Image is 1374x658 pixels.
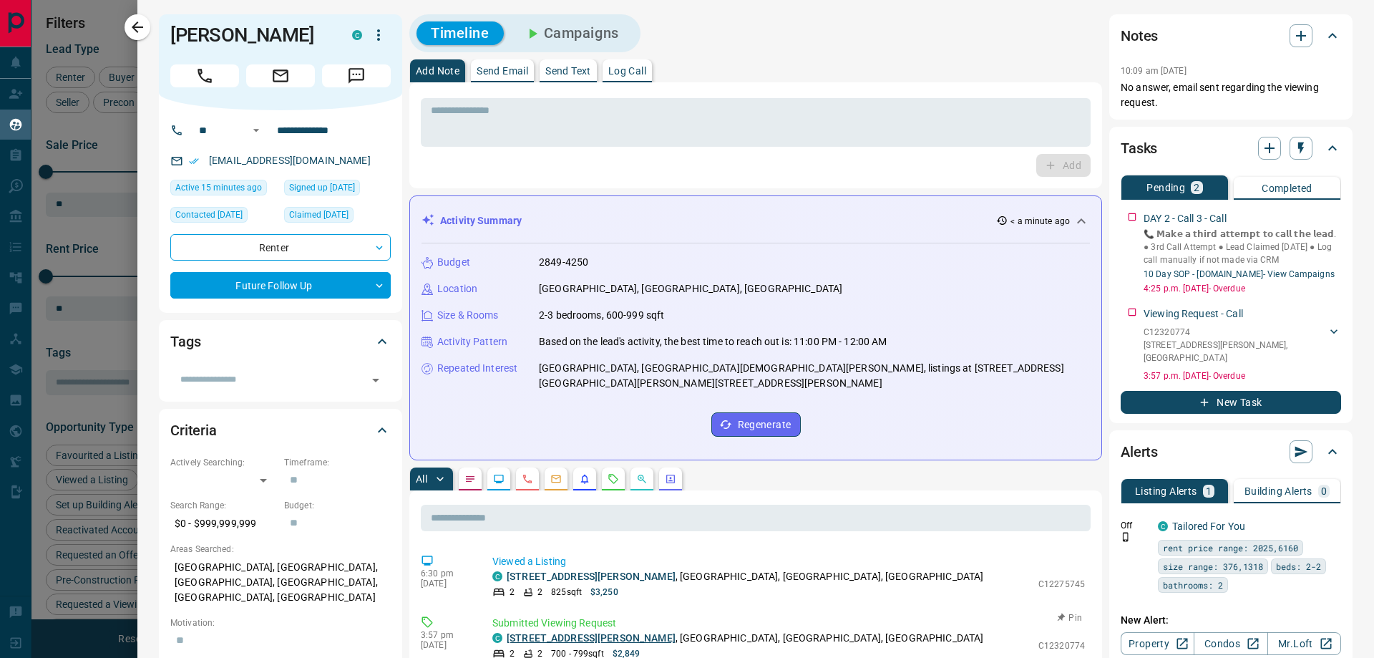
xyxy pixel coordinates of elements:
button: Open [248,122,265,139]
h2: Tasks [1121,137,1157,160]
p: New Alert: [1121,613,1341,628]
a: Mr.Loft [1267,632,1341,655]
a: Tailored For You [1172,521,1245,532]
p: 2849-4250 [539,255,588,270]
p: Actively Searching: [170,456,277,469]
span: beds: 2-2 [1276,559,1321,574]
a: [STREET_ADDRESS][PERSON_NAME] [507,571,676,582]
p: 6:30 pm [421,569,471,579]
p: 4:25 p.m. [DATE] - Overdue [1144,282,1341,295]
h2: Tags [170,330,200,353]
span: bathrooms: 2 [1163,578,1223,592]
p: [DATE] [421,640,471,650]
p: Off [1121,519,1149,532]
div: Activity Summary< a minute ago [422,208,1090,234]
p: Viewing Request - Call [1144,306,1243,321]
p: Log Call [608,66,646,76]
p: All [416,474,427,484]
p: C12275745 [1038,578,1085,591]
p: 825 sqft [551,586,582,599]
svg: Push Notification Only [1121,532,1131,542]
p: Budget: [284,499,391,512]
svg: Opportunities [636,473,648,485]
div: Fri Aug 19 2022 [170,207,277,227]
p: Completed [1262,183,1312,193]
p: [GEOGRAPHIC_DATA], [GEOGRAPHIC_DATA], [GEOGRAPHIC_DATA] [539,281,842,296]
h2: Alerts [1121,440,1158,463]
svg: Emails [550,473,562,485]
div: condos.ca [1158,521,1168,531]
span: rent price range: 2025,6160 [1163,541,1298,555]
p: Size & Rooms [437,308,499,323]
p: [GEOGRAPHIC_DATA], [GEOGRAPHIC_DATA][DEMOGRAPHIC_DATA][PERSON_NAME], listings at [STREET_ADDRESS]... [539,361,1090,391]
a: [EMAIL_ADDRESS][DOMAIN_NAME] [209,155,371,166]
h2: Notes [1121,24,1158,47]
a: [STREET_ADDRESS][PERSON_NAME] [507,632,676,644]
p: 10:09 am [DATE] [1121,66,1187,76]
div: Tags [170,324,391,359]
div: condos.ca [492,633,502,643]
span: Active 15 minutes ago [175,180,262,195]
p: 2 [537,586,542,599]
p: Areas Searched: [170,543,391,556]
button: New Task [1121,391,1341,414]
svg: Notes [464,473,476,485]
svg: Agent Actions [665,473,676,485]
span: Signed up [DATE] [289,180,355,195]
span: Email [246,64,315,87]
div: Thu Aug 14 2025 [170,180,277,200]
h1: [PERSON_NAME] [170,24,331,47]
p: Submitted Viewing Request [492,616,1085,631]
p: Repeated Interest [437,361,517,376]
p: Pending [1146,183,1185,193]
p: , [GEOGRAPHIC_DATA], [GEOGRAPHIC_DATA], [GEOGRAPHIC_DATA] [507,569,983,584]
svg: Email Verified [189,156,199,166]
svg: Lead Browsing Activity [493,473,505,485]
p: $0 - $999,999,999 [170,512,277,536]
svg: Requests [608,473,619,485]
a: 10 Day SOP - [DOMAIN_NAME]- View Campaigns [1144,269,1335,279]
p: Search Range: [170,499,277,512]
p: [DATE] [421,579,471,589]
p: 2 [510,586,515,599]
button: Open [366,370,386,390]
a: Condos [1194,632,1267,655]
button: Timeline [416,21,504,45]
button: Campaigns [510,21,633,45]
a: Property [1121,632,1194,655]
p: No answer, email sent regarding the viewing request. [1121,80,1341,110]
svg: Listing Alerts [579,473,590,485]
p: Listing Alerts [1135,486,1197,496]
div: Mon Mar 31 2025 [284,207,391,227]
p: < a minute ago [1010,215,1070,228]
p: Viewed a Listing [492,554,1085,569]
h2: Criteria [170,419,217,442]
div: Renter [170,234,391,261]
p: Send Text [545,66,591,76]
p: Based on the lead's activity, the best time to reach out is: 11:00 PM - 12:00 AM [539,334,887,349]
p: Motivation: [170,616,391,629]
div: Future Follow Up [170,272,391,299]
p: , [GEOGRAPHIC_DATA], [GEOGRAPHIC_DATA], [GEOGRAPHIC_DATA] [507,631,983,646]
p: 3:57 pm [421,630,471,640]
button: Pin [1049,611,1091,624]
div: condos.ca [352,30,362,40]
div: Alerts [1121,435,1341,469]
div: Notes [1121,19,1341,53]
button: Regenerate [711,412,801,437]
p: Location [437,281,477,296]
p: 📞 𝗠𝗮𝗸𝗲 𝗮 𝘁𝗵𝗶𝗿𝗱 𝗮𝘁𝘁𝗲𝗺𝗽𝘁 𝘁𝗼 𝗰𝗮𝗹𝗹 𝘁𝗵𝗲 𝗹𝗲𝗮𝗱. ● 3rd Call Attempt ● Lead Claimed [DATE] ● Log call manu... [1144,228,1341,266]
p: Activity Pattern [437,334,507,349]
p: [GEOGRAPHIC_DATA], [GEOGRAPHIC_DATA], [GEOGRAPHIC_DATA], [GEOGRAPHIC_DATA], [GEOGRAPHIC_DATA], [G... [170,556,391,609]
p: [STREET_ADDRESS][PERSON_NAME] , [GEOGRAPHIC_DATA] [1144,339,1327,364]
span: Claimed [DATE] [289,208,349,222]
span: Contacted [DATE] [175,208,243,222]
p: Activity Summary [440,213,522,228]
p: Add Note [416,66,459,76]
p: Timeframe: [284,456,391,469]
div: Criteria [170,413,391,447]
p: Budget [437,255,470,270]
p: 3:57 p.m. [DATE] - Overdue [1144,369,1341,382]
p: $3,250 [590,586,618,599]
p: C12320774 [1038,639,1085,652]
